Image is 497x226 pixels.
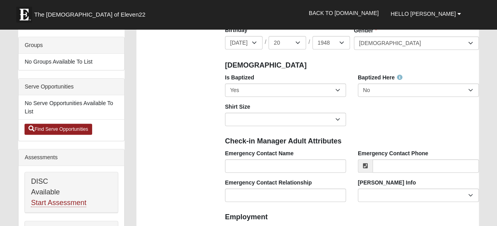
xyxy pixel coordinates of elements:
[225,213,479,222] h4: Employment
[225,179,312,186] label: Emergency Contact Relationship
[225,149,294,157] label: Emergency Contact Name
[19,79,124,95] div: Serve Opportunities
[354,26,377,34] label: Gender
[12,3,170,23] a: The [DEMOGRAPHIC_DATA] of Eleven22
[391,11,456,17] span: Hello [PERSON_NAME]
[19,95,124,120] li: No Serve Opportunities Available To List
[358,149,428,157] label: Emergency Contact Phone
[358,73,403,81] label: Baptized Here
[225,103,250,111] label: Shirt Size
[34,11,145,19] span: The [DEMOGRAPHIC_DATA] of Eleven22
[225,137,479,146] h4: Check-in Manager Adult Attributes
[25,124,92,135] a: Find Serve Opportunities
[225,61,479,70] h4: [DEMOGRAPHIC_DATA]
[19,37,124,54] div: Groups
[19,54,124,70] li: No Groups Available To List
[225,73,254,81] label: Is Baptized
[225,26,248,34] label: Birthday
[19,149,124,166] div: Assessments
[265,38,266,47] span: /
[16,7,32,23] img: Eleven22 logo
[31,199,86,207] a: Start Assessment
[358,179,416,186] label: [PERSON_NAME] Info
[385,4,467,24] a: Hello [PERSON_NAME]
[303,3,385,23] a: Back to [DOMAIN_NAME]
[25,172,118,213] div: DISC Available
[308,38,310,47] span: /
